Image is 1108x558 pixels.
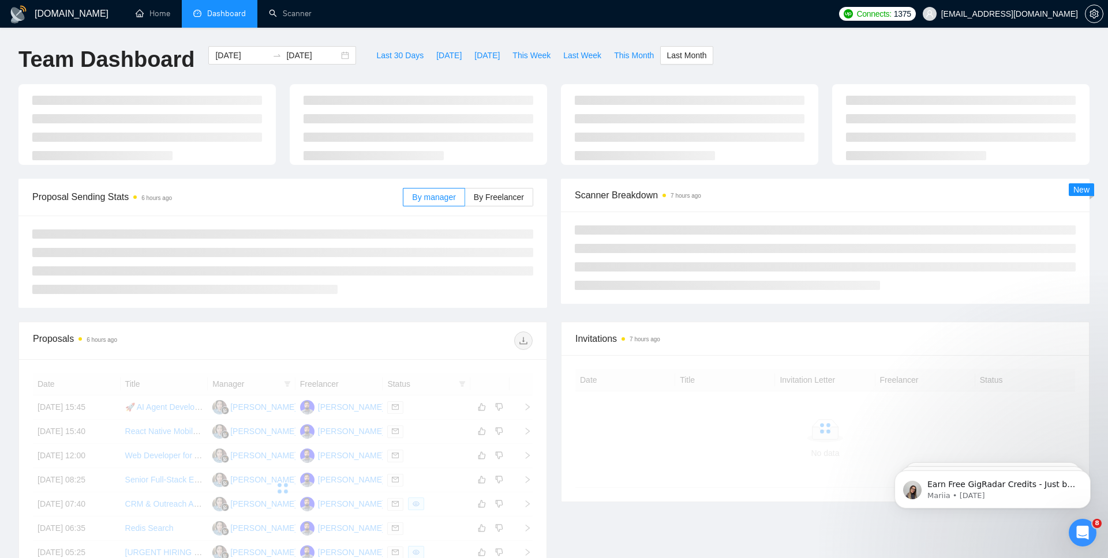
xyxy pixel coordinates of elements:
span: [DATE] [474,49,500,62]
span: Proposal Sending Stats [32,190,403,204]
button: setting [1085,5,1103,23]
span: This Month [614,49,654,62]
a: homeHome [136,9,170,18]
span: New [1073,185,1090,194]
span: dashboard [193,9,201,17]
span: Connects: [856,7,891,20]
span: to [272,51,282,60]
time: 6 hours ago [87,337,117,343]
span: setting [1085,9,1103,18]
button: Last 30 Days [370,46,430,65]
span: Last Week [563,49,601,62]
span: 1375 [894,7,911,20]
span: This Week [512,49,551,62]
input: Start date [215,49,268,62]
button: Last Month [660,46,713,65]
span: [DATE] [436,49,462,62]
span: Dashboard [207,9,246,18]
span: By Freelancer [474,193,524,202]
a: setting [1085,9,1103,18]
button: This Week [506,46,557,65]
img: upwork-logo.png [844,9,853,18]
span: Last Month [667,49,706,62]
span: user [926,10,934,18]
span: By manager [412,193,455,202]
input: End date [286,49,339,62]
iframe: Intercom live chat [1069,519,1096,546]
button: This Month [608,46,660,65]
time: 7 hours ago [671,193,701,199]
span: Invitations [575,331,1075,346]
span: Scanner Breakdown [575,188,1076,202]
button: [DATE] [468,46,506,65]
button: Last Week [557,46,608,65]
button: [DATE] [430,46,468,65]
div: Proposals [33,331,283,350]
h1: Team Dashboard [18,46,194,73]
iframe: Intercom notifications message [877,446,1108,527]
img: logo [9,5,28,24]
time: 7 hours ago [630,336,660,342]
span: swap-right [272,51,282,60]
a: searchScanner [269,9,312,18]
span: 8 [1092,519,1102,528]
time: 6 hours ago [141,195,172,201]
span: Last 30 Days [376,49,424,62]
